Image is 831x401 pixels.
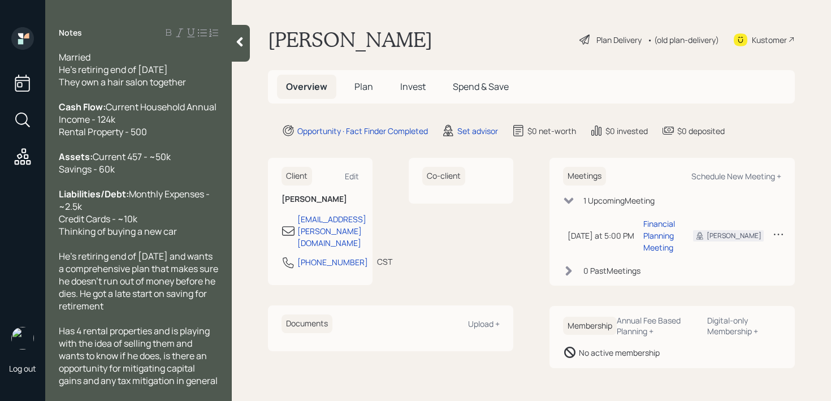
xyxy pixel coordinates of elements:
div: Digital-only Membership + [707,315,781,337]
h6: [PERSON_NAME] [282,195,359,204]
span: Spend & Save [453,80,509,93]
span: Invest [400,80,426,93]
h6: Co-client [422,167,465,186]
span: Current 457 - ~50k Savings - 60k [59,150,171,175]
span: Liabilities/Debt: [59,188,129,200]
div: Opportunity · Fact Finder Completed [297,125,428,137]
h6: Documents [282,314,332,333]
span: Has 4 rental properties and is playing with the idea of selling them and wants to know if he does... [59,325,219,399]
div: $0 deposited [677,125,725,137]
div: 0 Past Meeting s [583,265,640,277]
div: $0 invested [605,125,648,137]
div: CST [377,256,392,268]
span: Monthly Expenses - ~2.5k Credit Cards - ~10k Thinking of buying a new car [59,188,211,238]
div: 1 Upcoming Meeting [583,195,655,206]
h6: Client [282,167,312,186]
div: $0 net-worth [527,125,576,137]
div: [EMAIL_ADDRESS][PERSON_NAME][DOMAIN_NAME] [297,213,366,249]
span: Current Household Annual Income - 124k Rental Property - 500 [59,101,218,138]
h1: [PERSON_NAME] [268,27,432,52]
label: Notes [59,27,82,38]
span: Plan [354,80,373,93]
div: Schedule New Meeting + [691,171,781,182]
span: He's retiring end of [DATE] and wants a comprehensive plan that makes sure he doesn't run out of ... [59,250,220,312]
div: Financial Planning Meeting [643,218,675,253]
span: Assets: [59,150,93,163]
div: Plan Delivery [596,34,642,46]
div: • (old plan-delivery) [647,34,719,46]
span: 58 Married He's retiring end of [DATE] They own a hair salon together [59,38,186,88]
div: Edit [345,171,359,182]
div: [PERSON_NAME] [707,231,761,241]
div: [DATE] at 5:00 PM [568,230,634,242]
div: Log out [9,363,36,374]
h6: Meetings [563,167,606,186]
div: Set advisor [457,125,498,137]
span: Overview [286,80,327,93]
div: No active membership [579,347,660,359]
img: retirable_logo.png [11,327,34,350]
h6: Membership [563,317,617,335]
span: Cash Flow: [59,101,106,113]
div: [PHONE_NUMBER] [297,256,368,268]
div: Kustomer [752,34,787,46]
div: Annual Fee Based Planning + [617,315,698,337]
div: Upload + [468,318,500,329]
